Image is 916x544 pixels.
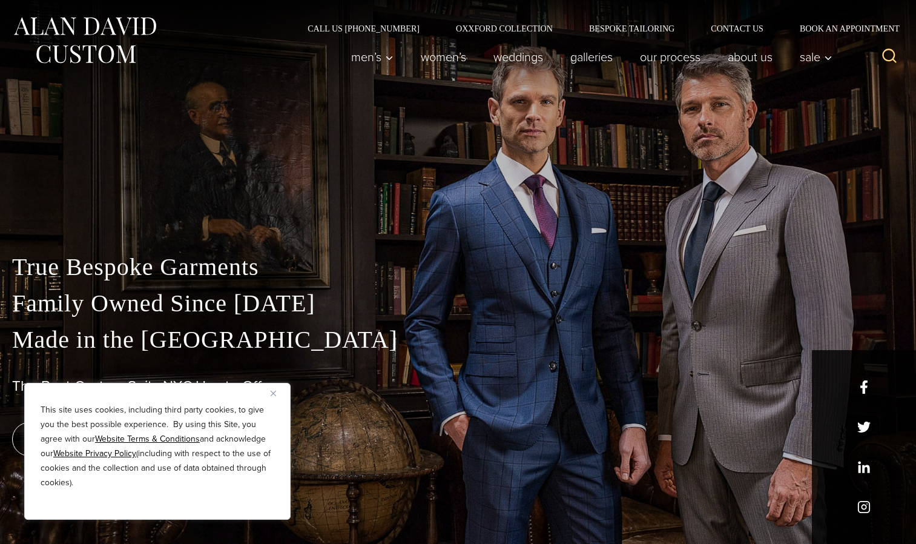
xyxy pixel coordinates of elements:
a: Website Privacy Policy [53,447,136,460]
a: Galleries [557,45,627,69]
span: Sale [800,51,832,63]
a: Women’s [407,45,480,69]
a: Contact Us [693,24,782,33]
nav: Secondary Navigation [289,24,904,33]
a: Call Us [PHONE_NUMBER] [289,24,438,33]
nav: Primary Navigation [338,45,839,69]
img: Alan David Custom [12,13,157,67]
a: Book an Appointment [782,24,904,33]
a: book an appointment [12,422,182,456]
button: Close [271,386,285,400]
a: About Us [714,45,786,69]
h1: The Best Custom Suits NYC Has to Offer [12,377,904,395]
a: Website Terms & Conditions [95,433,200,445]
p: True Bespoke Garments Family Owned Since [DATE] Made in the [GEOGRAPHIC_DATA] [12,249,904,358]
span: Men’s [351,51,394,63]
p: This site uses cookies, including third party cookies, to give you the best possible experience. ... [41,403,274,490]
a: Bespoke Tailoring [571,24,693,33]
img: Close [271,391,276,396]
a: Our Process [627,45,714,69]
button: View Search Form [875,42,904,71]
a: Oxxford Collection [438,24,571,33]
a: weddings [480,45,557,69]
